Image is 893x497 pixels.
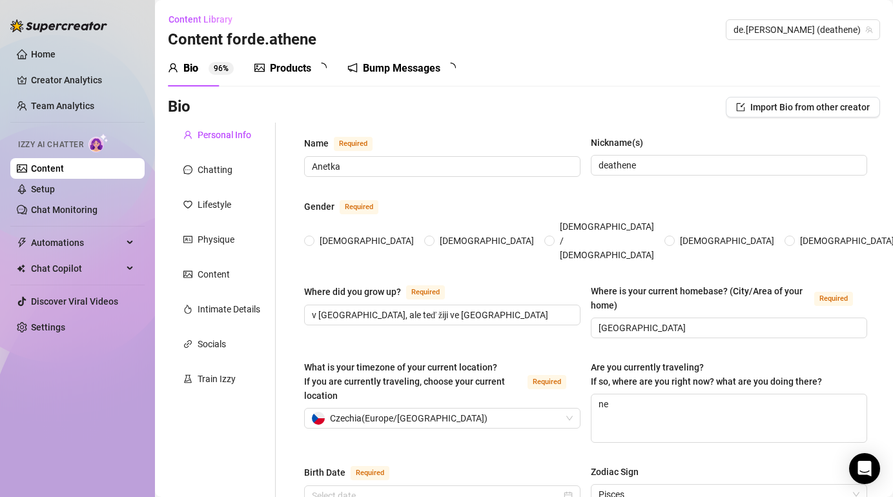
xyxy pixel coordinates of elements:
[528,375,566,389] span: Required
[183,61,198,76] div: Bio
[312,308,570,322] input: Where did you grow up?
[316,61,328,74] span: loading
[17,264,25,273] img: Chat Copilot
[88,134,108,152] img: AI Chatter
[591,465,639,479] div: Zodiac Sign
[198,163,232,177] div: Chatting
[312,159,570,174] input: Name
[555,219,659,262] span: [DEMOGRAPHIC_DATA] / [DEMOGRAPHIC_DATA]
[599,321,857,335] input: Where is your current homebase? (City/Area of your home)
[10,19,107,32] img: logo-BBDzfeDw.svg
[304,362,505,401] span: What is your timezone of your current location? If you are currently traveling, choose your curre...
[865,26,873,34] span: team
[363,61,440,76] div: Bump Messages
[183,270,192,279] span: picture
[351,466,389,480] span: Required
[183,200,192,209] span: heart
[591,136,643,150] div: Nickname(s)
[183,165,192,174] span: message
[736,103,745,112] span: import
[31,322,65,332] a: Settings
[31,232,123,253] span: Automations
[734,20,872,39] span: de.athene (deathene)
[31,205,98,215] a: Chat Monitoring
[209,62,234,75] sup: 96%
[591,284,867,312] label: Where is your current homebase? (City/Area of your home)
[198,198,231,212] div: Lifestyle
[304,136,387,151] label: Name
[18,139,83,151] span: Izzy AI Chatter
[270,61,311,76] div: Products
[198,302,260,316] div: Intimate Details
[31,296,118,307] a: Discover Viral Videos
[183,130,192,139] span: user
[198,128,251,142] div: Personal Info
[31,101,94,111] a: Team Analytics
[304,465,404,480] label: Birth Date
[168,63,178,73] span: user
[31,163,64,174] a: Content
[304,136,329,150] div: Name
[591,465,648,479] label: Zodiac Sign
[591,284,809,312] div: Where is your current homebase? (City/Area of your home)
[183,374,192,383] span: experiment
[814,292,853,306] span: Required
[340,200,378,214] span: Required
[31,49,56,59] a: Home
[304,465,345,480] div: Birth Date
[254,63,265,73] span: picture
[304,285,401,299] div: Where did you grow up?
[168,97,190,117] h3: Bio
[750,102,870,112] span: Import Bio from other creator
[330,409,488,428] span: Czechia ( Europe/[GEOGRAPHIC_DATA] )
[849,453,880,484] div: Open Intercom Messenger
[314,234,419,248] span: [DEMOGRAPHIC_DATA]
[168,30,316,50] h3: Content for de.athene
[183,340,192,349] span: link
[675,234,779,248] span: [DEMOGRAPHIC_DATA]
[183,235,192,244] span: idcard
[591,136,652,150] label: Nickname(s)
[31,70,134,90] a: Creator Analytics
[168,9,243,30] button: Content Library
[304,199,334,214] div: Gender
[435,234,539,248] span: [DEMOGRAPHIC_DATA]
[445,61,457,74] span: loading
[347,63,358,73] span: notification
[198,337,226,351] div: Socials
[198,372,236,386] div: Train Izzy
[312,412,325,425] img: cz
[406,285,445,299] span: Required
[591,362,822,387] span: Are you currently traveling? If so, where are you right now? what are you doing there?
[334,137,373,151] span: Required
[599,158,857,172] input: Nickname(s)
[169,14,232,25] span: Content Library
[183,305,192,314] span: fire
[31,258,123,279] span: Chat Copilot
[198,232,234,247] div: Physique
[304,284,459,299] label: Where did you grow up?
[591,394,867,442] textarea: ne
[31,184,55,194] a: Setup
[726,97,880,117] button: Import Bio from other creator
[198,267,230,281] div: Content
[17,238,27,248] span: thunderbolt
[304,199,393,214] label: Gender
